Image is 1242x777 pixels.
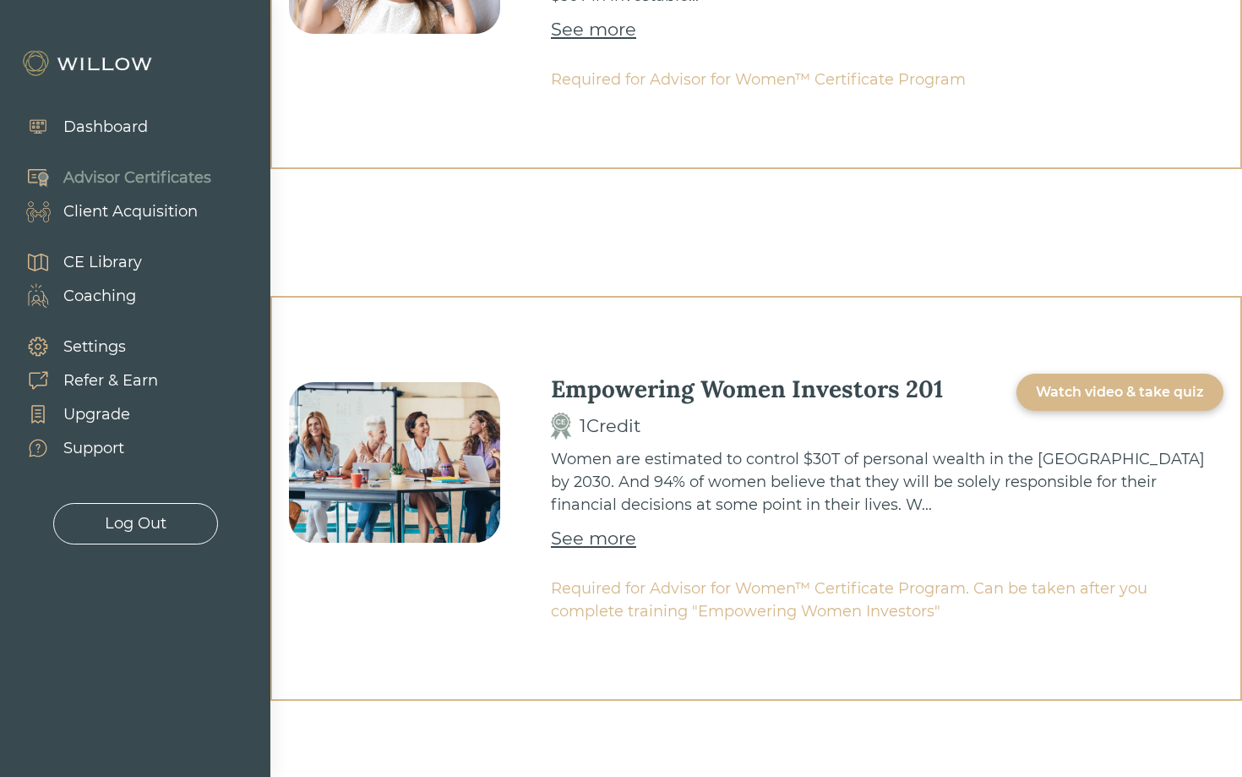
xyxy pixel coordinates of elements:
[551,577,1223,623] div: Required for Advisor for Women™ Certificate Program. Can be taken after you complete training "Em...
[551,68,1223,91] div: Required for Advisor for Women™ Certificate Program
[8,161,211,194] a: Advisor Certificates
[1036,382,1204,402] div: Watch video & take quiz
[63,251,142,274] div: CE Library
[8,279,142,313] a: Coaching
[21,50,156,77] img: Willow
[8,194,211,228] a: Client Acquisition
[551,525,636,552] a: See more
[63,285,136,308] div: Coaching
[63,336,126,358] div: Settings
[8,110,148,144] a: Dashboard
[63,167,211,189] div: Advisor Certificates
[63,403,130,426] div: Upgrade
[551,374,943,404] div: Empowering Women Investors 201
[63,369,158,392] div: Refer & Earn
[63,116,148,139] div: Dashboard
[580,413,641,440] div: 1 Credit
[63,437,124,460] div: Support
[8,397,158,431] a: Upgrade
[105,512,166,535] div: Log Out
[551,448,1223,517] div: Women are estimated to control $30T of personal wealth in the [GEOGRAPHIC_DATA] by 2030. And 94% ...
[63,200,198,223] div: Client Acquisition
[8,245,142,279] a: CE Library
[8,330,158,364] a: Settings
[551,16,636,43] a: See more
[8,364,158,397] a: Refer & Earn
